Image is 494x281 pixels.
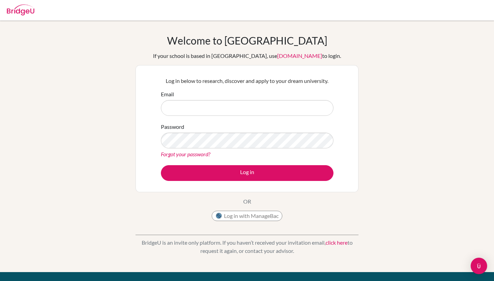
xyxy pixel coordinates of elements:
[471,258,487,274] div: Open Intercom Messenger
[326,239,348,246] a: click here
[161,90,174,98] label: Email
[161,77,333,85] p: Log in below to research, discover and apply to your dream university.
[277,52,322,59] a: [DOMAIN_NAME]
[136,239,358,255] p: BridgeU is an invite only platform. If you haven’t received your invitation email, to request it ...
[161,151,210,157] a: Forgot your password?
[167,34,327,47] h1: Welcome to [GEOGRAPHIC_DATA]
[161,123,184,131] label: Password
[7,4,34,15] img: Bridge-U
[153,52,341,60] div: If your school is based in [GEOGRAPHIC_DATA], use to login.
[212,211,282,221] button: Log in with ManageBac
[161,165,333,181] button: Log in
[243,197,251,206] p: OR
